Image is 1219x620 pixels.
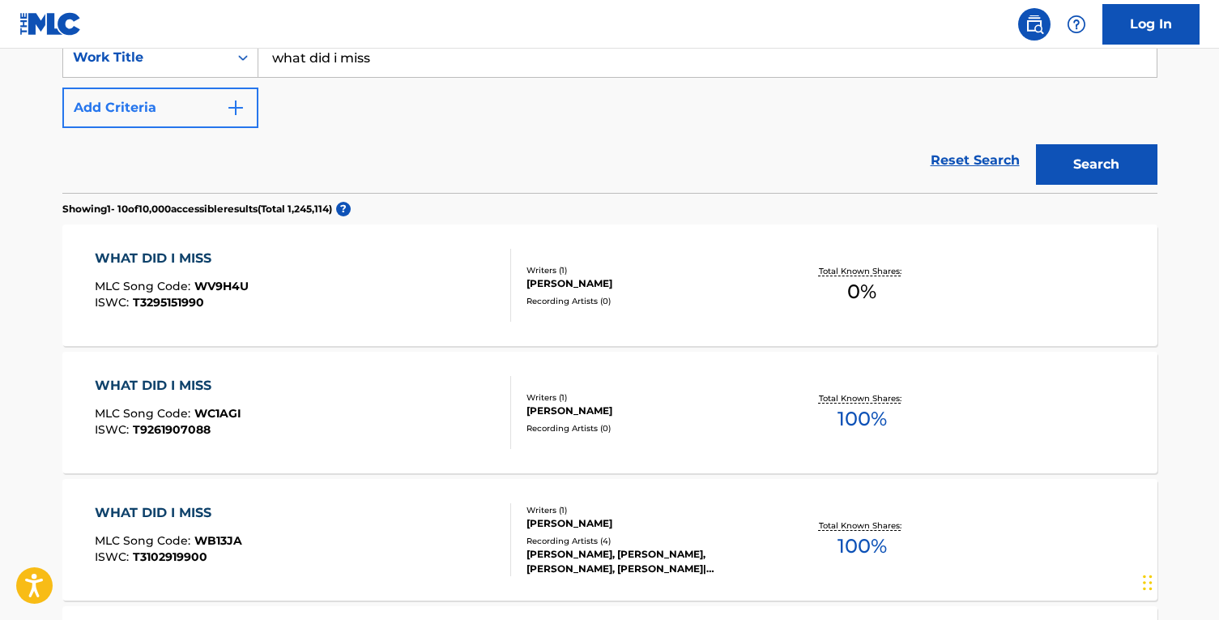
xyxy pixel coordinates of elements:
[194,279,249,293] span: WV9H4U
[526,504,771,516] div: Writers ( 1 )
[19,12,82,36] img: MLC Logo
[1143,558,1153,607] div: Drag
[62,88,258,128] button: Add Criteria
[95,249,249,268] div: WHAT DID I MISS
[847,277,876,306] span: 0 %
[1060,8,1093,41] div: Help
[133,295,204,310] span: T3295151990
[819,520,906,532] p: Total Known Shares:
[73,48,219,67] div: Work Title
[1036,144,1157,185] button: Search
[526,264,771,276] div: Writers ( 1 )
[1067,15,1086,34] img: help
[62,352,1157,473] a: WHAT DID I MISSMLC Song Code:WC1AGIISWC:T9261907088Writers (1)[PERSON_NAME]Recording Artists (0)T...
[526,516,771,531] div: [PERSON_NAME]
[526,547,771,576] div: [PERSON_NAME], [PERSON_NAME], [PERSON_NAME], [PERSON_NAME]|[PERSON_NAME]
[526,391,771,404] div: Writers ( 1 )
[1025,15,1044,34] img: search
[194,533,242,548] span: WB13JA
[336,202,351,216] span: ?
[838,532,887,561] span: 100 %
[95,406,194,421] span: MLC Song Code :
[62,224,1157,346] a: WHAT DID I MISSMLC Song Code:WV9H4UISWC:T3295151990Writers (1)[PERSON_NAME]Recording Artists (0)T...
[95,376,241,396] div: WHAT DID I MISS
[62,479,1157,601] a: WHAT DID I MISSMLC Song Code:WB13JAISWC:T3102919900Writers (1)[PERSON_NAME]Recording Artists (4)[...
[95,279,194,293] span: MLC Song Code :
[923,143,1028,178] a: Reset Search
[62,37,1157,193] form: Search Form
[526,535,771,547] div: Recording Artists ( 4 )
[1018,8,1051,41] a: Public Search
[526,422,771,434] div: Recording Artists ( 0 )
[62,202,332,216] p: Showing 1 - 10 of 10,000 accessible results (Total 1,245,114 )
[95,533,194,548] span: MLC Song Code :
[95,422,133,437] span: ISWC :
[819,392,906,404] p: Total Known Shares:
[526,276,771,291] div: [PERSON_NAME]
[133,422,211,437] span: T9261907088
[838,404,887,434] span: 100 %
[1138,542,1219,620] iframe: Chat Widget
[226,98,245,118] img: 9d2ae6d4665cec9f34b9.svg
[526,404,771,418] div: [PERSON_NAME]
[1102,4,1200,45] a: Log In
[95,503,242,523] div: WHAT DID I MISS
[95,549,133,564] span: ISWC :
[95,295,133,310] span: ISWC :
[133,549,207,564] span: T3102919900
[819,265,906,277] p: Total Known Shares:
[526,295,771,307] div: Recording Artists ( 0 )
[194,406,241,421] span: WC1AGI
